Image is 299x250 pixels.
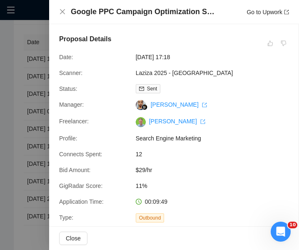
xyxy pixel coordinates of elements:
span: Bid Amount: [59,167,91,173]
span: Scanner: [59,70,82,76]
span: 00:09:49 [145,198,168,205]
span: 10 [288,222,297,228]
span: Close [66,234,81,243]
h4: Google PPC Campaign Optimization Specialist [71,7,217,17]
span: Freelancer: [59,118,89,125]
a: Laziza 2025 - [GEOGRAPHIC_DATA] [136,70,233,76]
h5: Proposal Details [59,34,111,44]
iframe: Intercom live chat [271,222,291,242]
span: export [202,102,207,107]
span: [DATE] 17:18 [136,52,261,62]
span: clock-circle [136,199,142,205]
button: Close [59,232,87,245]
span: Type: [59,214,73,221]
span: mail [139,86,144,91]
button: Close [59,8,66,15]
a: Go to Upworkexport [247,9,289,15]
span: 12 [136,150,261,159]
span: close [59,8,66,15]
span: Search Engine Marketing [136,134,261,143]
span: Sent [147,86,157,92]
span: Connects Spent: [59,151,102,157]
span: export [284,10,289,15]
a: [PERSON_NAME] export [149,118,205,125]
span: GigRadar Score: [59,182,102,189]
span: Outbound [136,213,164,222]
span: Application Time: [59,198,104,205]
a: [PERSON_NAME] export [151,101,207,108]
img: c1Idtl1sL_ojuo0BAW6lnVbU7OTxrDYU7FneGCPoFyJniWx9-ph69Zd6FWc_LIL-5A [136,117,146,127]
span: export [200,119,205,124]
span: Profile: [59,135,77,142]
span: Date: [59,54,73,60]
span: Manager: [59,101,84,108]
span: Status: [59,85,77,92]
img: gigradar-bm.png [142,104,147,110]
span: $29/hr [136,165,261,175]
span: 11% [136,181,261,190]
